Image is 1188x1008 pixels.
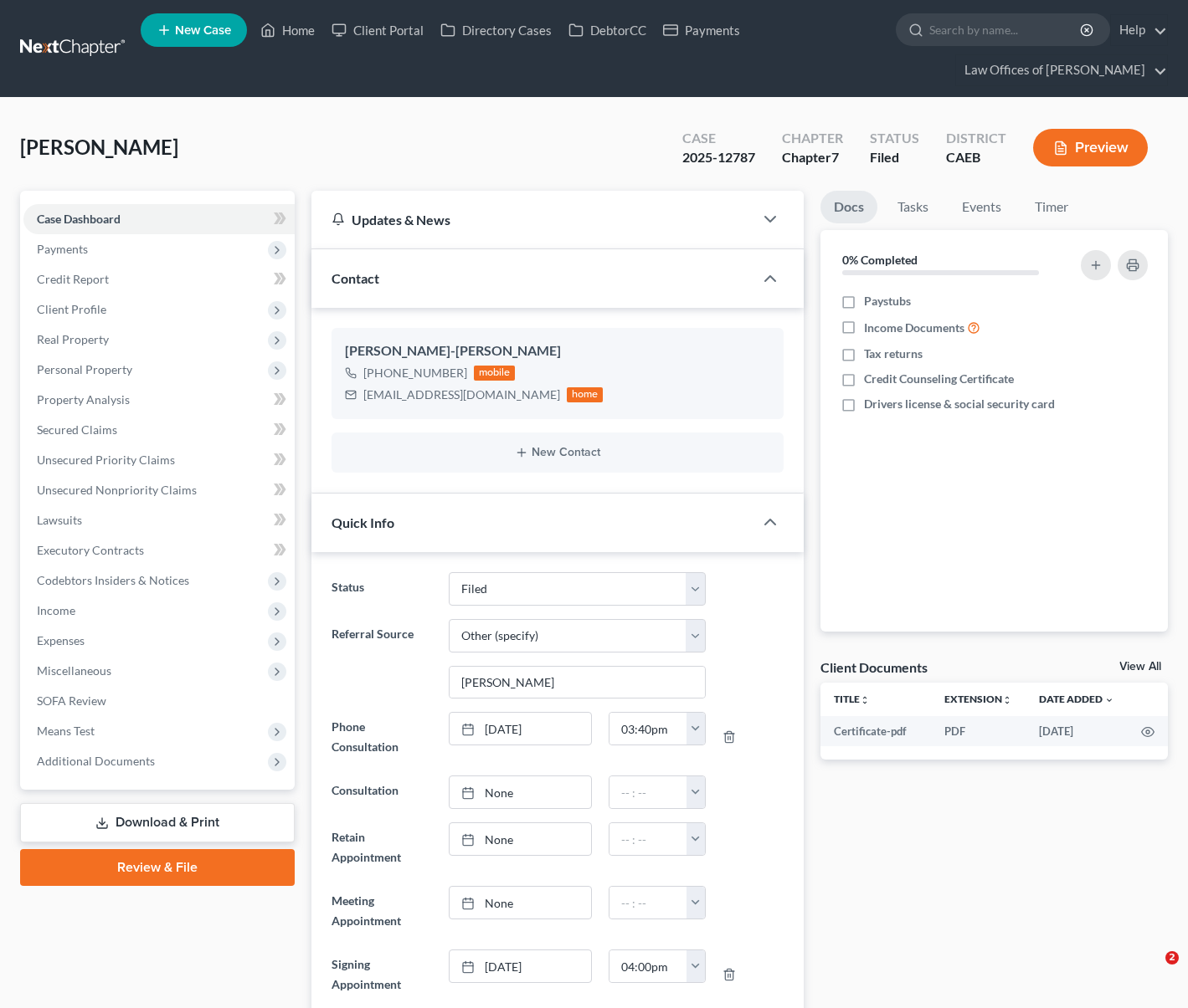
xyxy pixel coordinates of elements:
[1165,951,1179,965] span: 2
[175,24,231,37] span: New Case
[450,713,591,744] a: [DATE]
[931,716,1026,746] td: PDF
[929,14,1083,45] input: Search by name...
[37,422,117,437] span: Secured Claims
[567,387,604,402] div: home
[37,392,130,407] span: Property Analysis
[37,633,85,647] span: Expenses
[252,15,323,45] a: Home
[834,693,870,705] a: Titleunfold_more
[37,573,189,587] span: Codebtors Insiders & Notices
[23,505,295,535] a: Lawsuits
[323,949,440,1000] label: Signing Appointment
[1111,15,1167,45] a: Help
[820,658,928,676] div: Client Documents
[944,693,1012,705] a: Extensionunfold_more
[37,272,109,286] span: Credit Report
[323,572,440,606] label: Status
[37,483,197,497] span: Unsecured Nonpriority Claims
[450,887,591,918] a: None
[20,849,295,886] a: Review & File
[831,149,839,165] span: 7
[363,386,560,403] div: [EMAIL_ADDRESS][DOMAIN_NAME]
[1002,695,1012,705] i: unfold_more
[609,950,687,982] input: -- : --
[1033,129,1148,166] button: Preview
[609,887,687,918] input: -- : --
[946,129,1006,148] div: District
[323,712,440,762] label: Phone Consultation
[37,663,111,678] span: Miscellaneous
[37,332,109,346] span: Real Property
[23,535,295,565] a: Executory Contracts
[432,15,560,45] a: Directory Cases
[37,603,75,617] span: Income
[345,341,771,361] div: [PERSON_NAME]-[PERSON_NAME]
[860,695,870,705] i: unfold_more
[864,396,1055,412] span: Drivers license & social security card
[37,693,106,708] span: SOFA Review
[560,15,655,45] a: DebtorCC
[820,191,877,223] a: Docs
[1104,695,1114,705] i: expand_more
[450,950,591,982] a: [DATE]
[23,475,295,505] a: Unsecured Nonpriority Claims
[820,716,931,746] td: Certificate-pdf
[609,713,687,744] input: -- : --
[20,803,295,842] a: Download & Print
[363,365,467,381] div: [PHONE_NUMBER]
[1131,951,1171,991] iframe: Intercom live chat
[23,204,295,234] a: Case Dashboard
[864,293,911,310] span: Paystubs
[37,543,144,557] span: Executory Contracts
[655,15,748,45] a: Payments
[23,686,295,716] a: SOFA Review
[949,191,1015,223] a: Events
[450,776,591,808] a: None
[842,253,918,267] strong: 0% Completed
[1026,716,1128,746] td: [DATE]
[23,385,295,415] a: Property Analysis
[946,148,1006,167] div: CAEB
[37,513,82,527] span: Lawsuits
[864,345,923,362] span: Tax returns
[323,15,432,45] a: Client Portal
[450,823,591,855] a: None
[870,148,919,167] div: Filed
[1039,693,1114,705] a: Date Added expand_more
[37,453,175,467] span: Unsecured Priority Claims
[323,775,440,809] label: Consultation
[682,129,755,148] div: Case
[956,55,1167,85] a: Law Offices of [PERSON_NAME]
[682,148,755,167] div: 2025-12787
[332,211,734,228] div: Updates & News
[609,776,687,808] input: -- : --
[782,129,843,148] div: Chapter
[20,135,178,159] span: [PERSON_NAME]
[870,129,919,148] div: Status
[23,445,295,475] a: Unsecured Priority Claims
[450,667,705,698] input: Other Referral Source
[474,366,516,381] div: mobile
[1021,191,1082,223] a: Timer
[332,270,379,286] span: Contact
[884,191,942,223] a: Tasks
[1119,661,1161,673] a: View All
[323,886,440,936] label: Meeting Appointment
[345,446,771,459] button: New Contact
[37,242,88,256] span: Payments
[609,823,687,855] input: -- : --
[323,619,440,699] label: Referral Source
[782,148,843,167] div: Chapter
[37,362,132,376] span: Personal Property
[37,212,121,226] span: Case Dashboard
[37,724,95,738] span: Means Test
[323,822,440,872] label: Retain Appointment
[23,415,295,445] a: Secured Claims
[23,264,295,294] a: Credit Report
[332,514,394,530] span: Quick Info
[37,302,106,316] span: Client Profile
[37,754,155,768] span: Additional Documents
[864,371,1014,387] span: Credit Counseling Certificate
[864,320,964,336] span: Income Documents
